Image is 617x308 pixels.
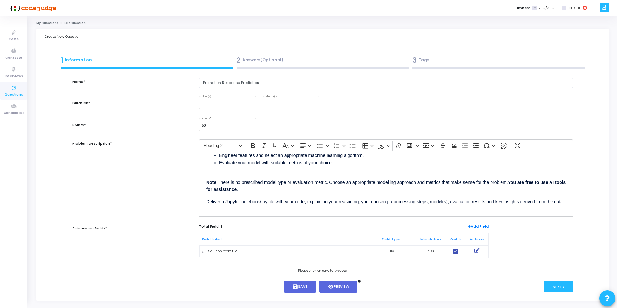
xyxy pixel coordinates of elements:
div: Answers(Optional) [237,55,409,66]
span: I [562,6,566,11]
button: saveSave [284,281,316,293]
th: Actions [466,233,489,246]
div: Editor toolbar [199,139,573,152]
div: Tags [412,55,585,66]
span: Evaluate your model with suitable metrics of your choice. [219,160,333,165]
i: save [292,284,298,290]
th: Mandatory [416,233,445,246]
label: Duration* [72,101,90,106]
div: Solution code file [208,249,237,254]
th: Field Label [199,233,366,246]
a: 3Tags [411,53,587,70]
span: 239/309 [538,5,554,11]
strong: Note: [206,180,218,185]
label: Points* [72,122,86,128]
div: Create New Question [45,29,601,45]
img: drag icon [202,249,205,254]
i: visibility [328,284,334,290]
span: 100/100 [568,5,582,11]
div: Editor editing area: main [199,152,573,217]
button: Next > [544,281,573,292]
span: T [532,6,537,11]
span: 2 [237,55,241,66]
span: | [558,5,559,11]
button: visibilityPreview [319,281,358,293]
a: 2Answers(Optional) [235,53,410,70]
span: There is no prescribed model type or evaluation metric. Choose an appropriate modelling approach ... [206,180,508,185]
span: Engineer features and select an appropriate machine learning algorithm. [219,153,364,158]
span: Questions [5,92,23,98]
span: Add Field [468,224,489,229]
span: Total Field: 1 [199,224,222,229]
th: Visible [445,233,466,246]
label: Name* [72,79,85,85]
span: Tests [9,37,19,42]
div: Please click on save to proceed [196,269,450,273]
nav: breadcrumb [36,21,609,25]
span: Contests [5,55,22,61]
i: info [357,279,361,283]
label: Submission Fields* [72,226,107,231]
div: File [369,248,414,254]
img: logo [8,2,56,15]
label: Invites: [517,5,530,11]
a: 1Information [59,53,235,70]
a: My Questions [36,21,58,25]
span: Interviews [5,74,23,79]
div: Yes [419,248,442,254]
span: . [237,187,238,192]
div: Information [61,55,233,66]
span: Heading 2 [204,142,237,150]
span: Deliver a Jupyter notebook/.py file with your code, explaining your reasoning, your chosen prepro... [206,199,564,204]
span: 3 [412,55,417,66]
button: Heading 2 [201,141,245,151]
label: Problem Description* [72,141,112,146]
span: Edit Question [64,21,86,25]
span: Candidates [4,111,24,116]
span: 1 [61,55,63,66]
th: Field Type [366,233,416,246]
